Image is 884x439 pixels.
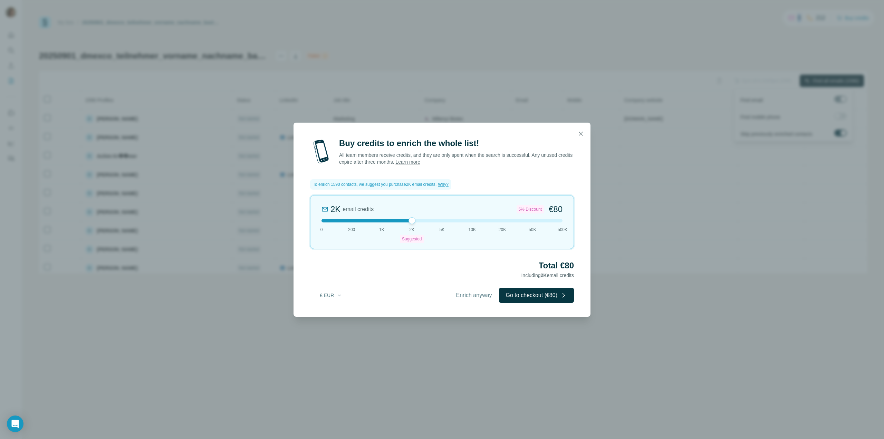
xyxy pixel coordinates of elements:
div: 2K [330,204,340,215]
span: Enrich anyway [456,291,492,299]
p: All team members receive credits, and they are only spent when the search is successful. Any unus... [339,152,574,165]
span: Including email credits [521,273,574,278]
span: 0 [320,227,323,233]
span: 500K [558,227,567,233]
button: Go to checkout (€80) [499,288,574,303]
span: 2K [409,227,414,233]
span: 200 [348,227,355,233]
span: 20K [499,227,506,233]
span: 50K [529,227,536,233]
button: Enrich anyway [449,288,499,303]
a: Learn more [395,159,420,165]
img: mobile-phone [310,138,332,165]
span: 2K [541,273,547,278]
div: 5% Discount [517,205,544,213]
span: To enrich 1590 contacts, we suggest you purchase 2K email credits . [313,181,436,188]
span: 5K [440,227,445,233]
span: Why? [438,182,449,187]
span: email credits [343,205,374,213]
span: €80 [549,204,563,215]
h2: Total €80 [310,260,574,271]
div: Suggested [400,235,424,243]
button: € EUR [315,289,347,302]
span: 1K [379,227,384,233]
div: Open Intercom Messenger [7,416,23,432]
span: 10K [469,227,476,233]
